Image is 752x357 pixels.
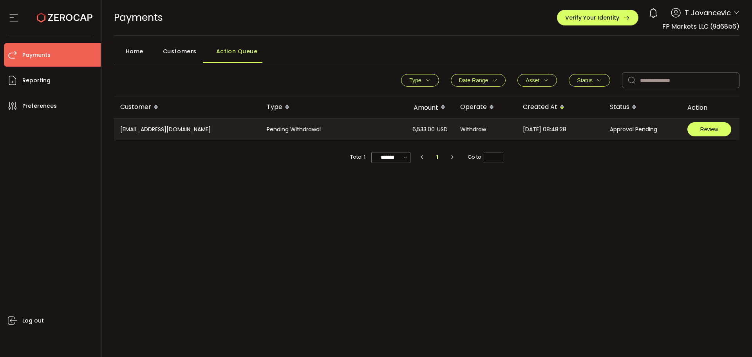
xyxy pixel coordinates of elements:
[700,127,718,132] span: Review
[114,101,260,114] div: Customer
[216,43,258,59] span: Action Queue
[412,125,435,134] span: 6,533.00
[459,77,488,83] span: Date Range
[409,77,421,83] span: Type
[662,22,739,31] span: FP Markets LLC (9d68b6)
[468,152,503,163] span: Go to
[569,74,610,87] button: Status
[557,10,638,25] button: Verify Your Identity
[401,74,439,87] button: Type
[437,125,448,134] span: USD
[460,125,486,134] span: Withdraw
[610,125,657,134] span: Approval Pending
[163,43,197,59] span: Customers
[604,101,681,114] div: Status
[22,75,51,86] span: Reporting
[347,101,454,114] div: Amount
[430,152,445,163] li: 1
[22,100,57,112] span: Preferences
[681,103,740,112] div: Action
[350,152,365,163] span: Total 1
[577,77,593,83] span: Status
[114,11,163,24] span: Payments
[260,101,347,114] div: Type
[687,122,731,136] button: Review
[22,49,51,61] span: Payments
[454,101,517,114] div: Operate
[517,101,604,114] div: Created At
[713,319,752,357] iframe: Chat Widget
[517,74,557,87] button: Asset
[685,7,731,18] span: T Jovancevic
[451,74,506,87] button: Date Range
[120,125,211,134] span: [EMAIL_ADDRESS][DOMAIN_NAME]
[523,125,566,134] span: [DATE] 08:48:28
[526,77,539,83] span: Asset
[565,15,619,20] span: Verify Your Identity
[126,43,143,59] span: Home
[22,315,44,326] span: Log out
[267,125,321,134] span: Pending Withdrawal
